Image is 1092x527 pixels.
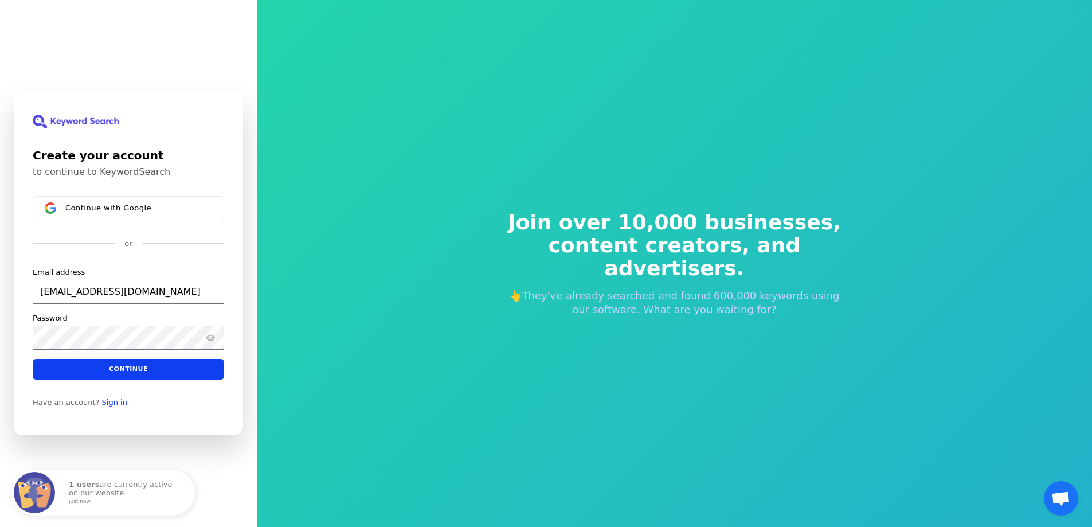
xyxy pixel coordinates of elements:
[203,330,217,344] button: Show password
[33,166,224,178] p: to continue to KeywordSearch
[33,397,100,407] span: Have an account?
[33,115,119,128] img: KeywordSearch
[33,358,224,379] button: Continue
[33,313,68,323] label: Password
[65,203,151,212] span: Continue with Google
[33,147,224,164] h1: Create your account
[1044,481,1078,516] div: Open chat
[69,499,180,505] small: just now
[45,202,56,214] img: Sign in with Google
[500,234,849,280] span: content creators, and advertisers.
[500,211,849,234] span: Join over 10,000 businesses,
[14,472,55,513] img: Fomo
[124,239,132,249] p: or
[500,289,849,317] p: 👆They've already searched and found 600,000 keywords using our software. What are you waiting for?
[33,267,85,277] label: Email address
[69,481,183,504] p: are currently active on our website
[102,397,127,407] a: Sign in
[33,196,224,220] button: Sign in with GoogleContinue with Google
[69,480,100,489] strong: 1 users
